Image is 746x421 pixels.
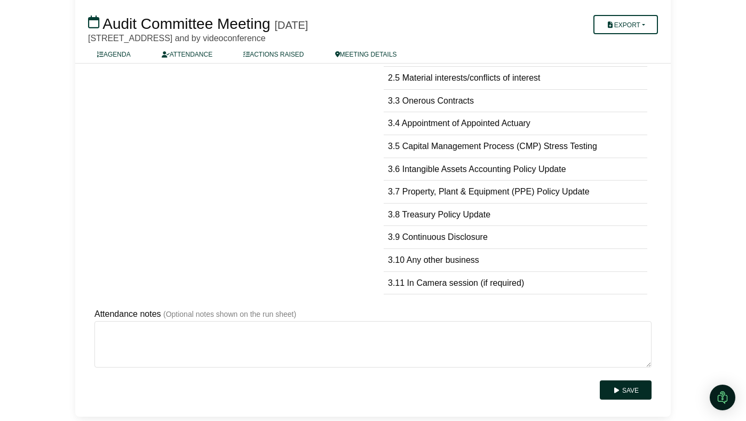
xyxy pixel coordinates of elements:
[228,45,319,64] a: ACTIONS RAISED
[388,255,404,264] span: 3.10
[402,165,566,174] span: Intangible Assets Accounting Policy Update
[88,34,266,43] span: [STREET_ADDRESS] and by videoconference
[388,165,400,174] span: 3.6
[388,73,400,82] span: 2.5
[82,45,146,64] a: AGENDA
[388,96,400,105] span: 3.3
[402,142,597,151] span: Capital Management Process (CMP) Stress Testing
[402,187,590,196] span: Property, Plant & Equipment (PPE) Policy Update
[388,210,400,219] span: 3.8
[402,210,490,219] span: Treasury Policy Update
[407,255,479,264] span: Any other business
[402,119,530,128] span: Appointment of Appointed Actuary
[94,307,161,321] label: Attendance notes
[388,278,404,287] span: 3.11
[163,310,296,318] small: (Optional notes shown on the run sheet)
[593,15,658,34] button: Export
[146,45,228,64] a: ATTENDANCE
[402,73,541,82] span: Material interests/conflicts of interest
[600,380,652,400] button: Save
[388,142,400,151] span: 3.5
[407,278,525,287] span: In Camera session (if required)
[388,232,400,241] span: 3.9
[320,45,412,64] a: MEETING DETAILS
[402,96,474,105] span: Onerous Contracts
[388,119,400,128] span: 3.4
[274,19,308,32] div: [DATE]
[102,15,270,32] span: Audit Committee Meeting
[388,187,400,196] span: 3.7
[402,232,488,241] span: Continuous Disclosure
[710,385,735,410] div: Open Intercom Messenger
